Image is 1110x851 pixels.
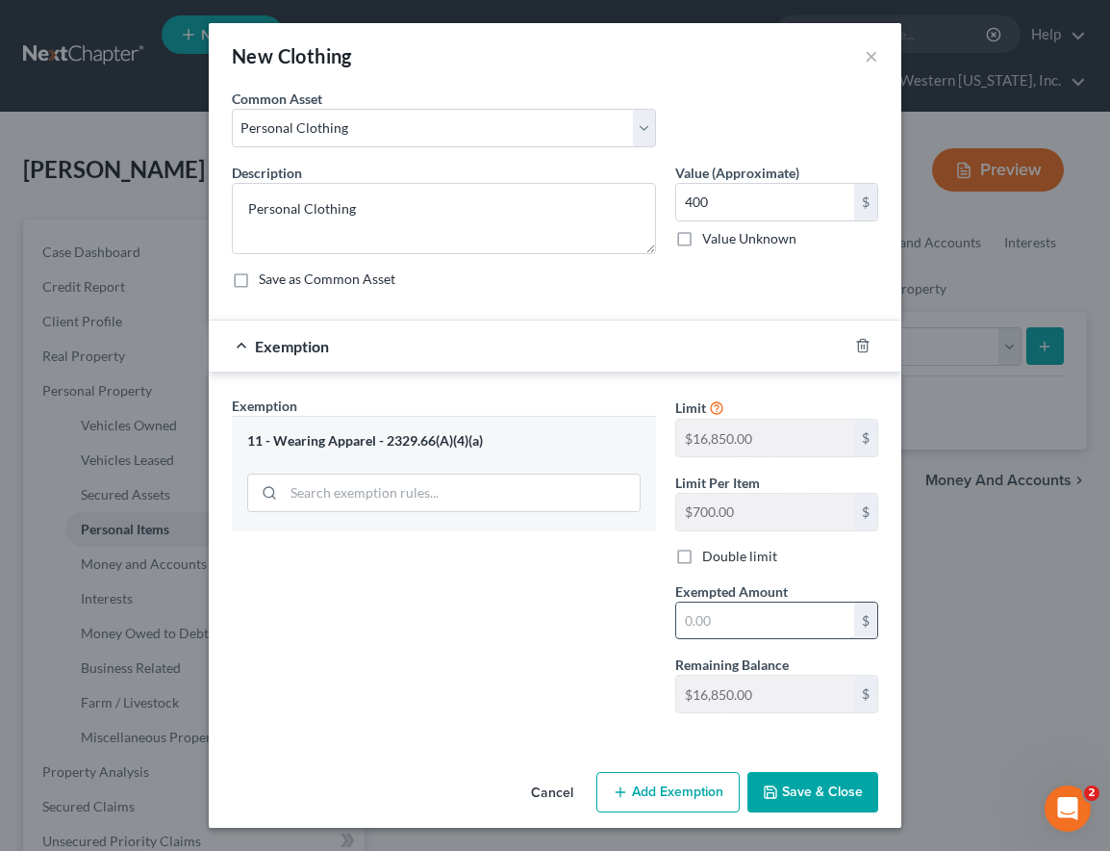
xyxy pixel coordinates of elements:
label: Common Asset [232,89,322,109]
input: -- [676,676,854,712]
button: Save & Close [747,772,878,812]
label: Limit Per Item [675,473,760,493]
span: Description [232,165,302,181]
iframe: Intercom live chat [1045,786,1091,832]
span: Exemption [255,337,329,355]
label: Save as Common Asset [259,270,395,289]
div: $ [854,420,877,456]
input: -- [676,494,854,530]
label: Double limit [702,547,777,566]
input: Search exemption rules... [284,475,640,511]
label: Value (Approximate) [675,163,799,183]
button: × [865,44,878,67]
div: $ [854,676,877,712]
span: 2 [1084,786,1099,801]
label: Value Unknown [702,229,796,248]
label: Remaining Balance [675,655,789,675]
div: 11 - Wearing Apparel - 2329.66(A)(4)(a) [247,432,641,451]
input: 0.00 [676,603,854,639]
span: Exempted Amount [675,583,788,600]
button: Add Exemption [596,772,740,812]
button: Cancel [516,774,589,812]
span: Exemption [232,398,297,414]
span: Limit [675,400,706,416]
div: $ [854,603,877,639]
div: $ [854,184,877,220]
input: -- [676,420,854,456]
div: New Clothing [232,42,352,69]
div: $ [854,494,877,530]
input: 0.00 [676,184,854,220]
